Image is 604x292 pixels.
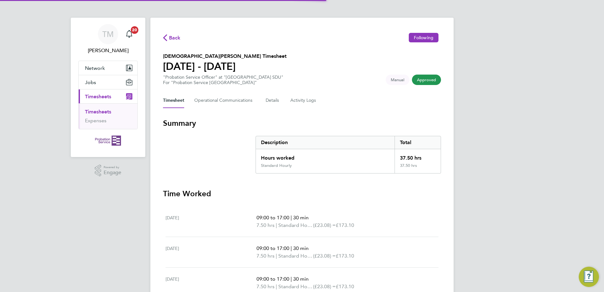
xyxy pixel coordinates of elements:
[291,245,292,251] span: |
[266,93,280,108] button: Details
[313,222,336,228] span: (£23.08) =
[85,94,111,100] span: Timesheets
[278,252,313,260] span: Standard Hourly
[290,93,317,108] button: Activity Logs
[163,80,283,85] div: For "Probation Service [GEOGRAPHIC_DATA]"
[85,118,106,124] a: Expenses
[163,75,283,85] div: "Probation Service Officer" at "[GEOGRAPHIC_DATA] SDU"
[256,149,395,163] div: Hours worked
[291,215,292,221] span: |
[79,89,137,103] button: Timesheets
[163,118,441,128] h3: Summary
[163,93,184,108] button: Timesheet
[163,33,181,41] button: Back
[85,79,96,85] span: Jobs
[313,253,336,259] span: (£23.08) =
[395,149,441,163] div: 37.50 hrs
[256,136,441,173] div: Summary
[414,35,433,40] span: Following
[71,18,145,157] nav: Main navigation
[95,136,121,146] img: probationservice-logo-retina.png
[104,165,121,170] span: Powered by
[257,215,289,221] span: 09:00 to 17:00
[257,276,289,282] span: 09:00 to 17:00
[123,24,136,44] a: 20
[291,276,292,282] span: |
[412,75,441,85] span: This timesheet has been approved.
[166,214,257,229] div: [DATE]
[336,253,354,259] span: £173.10
[257,253,275,259] span: 7.50 hrs
[276,283,277,289] span: |
[336,283,354,289] span: £173.10
[293,276,309,282] span: 30 min
[78,47,138,54] span: Tracey Monteith
[293,215,309,221] span: 30 min
[166,245,257,260] div: [DATE]
[85,65,105,71] span: Network
[104,170,121,175] span: Engage
[256,136,395,149] div: Description
[257,245,289,251] span: 09:00 to 17:00
[293,245,309,251] span: 30 min
[409,33,438,42] button: Following
[166,275,257,290] div: [DATE]
[131,26,138,34] span: 20
[95,165,122,177] a: Powered byEngage
[163,189,441,199] h3: Time Worked
[79,103,137,129] div: Timesheets
[278,283,313,290] span: Standard Hourly
[85,109,111,115] a: Timesheets
[194,93,256,108] button: Operational Communications
[163,60,287,73] h1: [DATE] - [DATE]
[78,24,138,54] a: TM[PERSON_NAME]
[386,75,409,85] span: This timesheet was manually created.
[261,163,292,168] div: Standard Hourly
[257,283,275,289] span: 7.50 hrs
[395,163,441,173] div: 37.50 hrs
[257,222,275,228] span: 7.50 hrs
[79,61,137,75] button: Network
[276,222,277,228] span: |
[313,283,336,289] span: (£23.08) =
[79,75,137,89] button: Jobs
[278,222,313,229] span: Standard Hourly
[276,253,277,259] span: |
[579,267,599,287] button: Engage Resource Center
[163,52,287,60] h2: [DEMOGRAPHIC_DATA][PERSON_NAME] Timesheet
[336,222,354,228] span: £173.10
[395,136,441,149] div: Total
[102,30,114,38] span: TM
[78,136,138,146] a: Go to home page
[169,34,181,42] span: Back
